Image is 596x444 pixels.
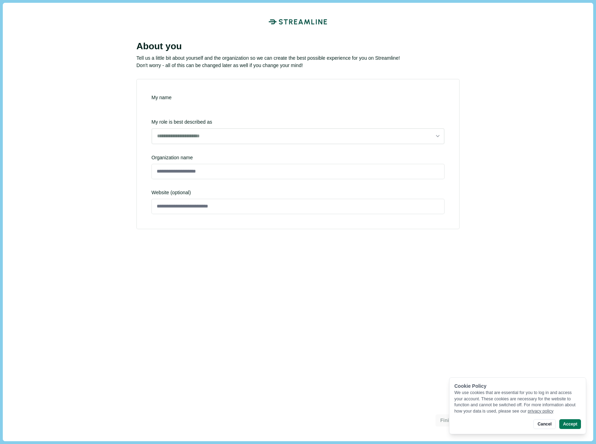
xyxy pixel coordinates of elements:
div: We use cookies that are essential for you to log in and access your account. These cookies are ne... [454,390,581,414]
span: Cookie Policy [454,383,487,389]
div: Organization name [151,154,445,161]
div: My role is best described as [151,118,445,144]
button: Cancel [533,419,555,429]
button: Finish [435,414,460,427]
p: Tell us a little bit about yourself and the organization so we can create the best possible exper... [136,54,460,62]
span: Website (optional) [151,189,445,196]
button: Accept [559,419,581,429]
a: privacy policy [528,409,554,414]
div: My name [151,94,445,101]
div: About you [136,41,460,52]
p: Don't worry - all of this can be changed later as well if you change your mind! [136,62,460,69]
